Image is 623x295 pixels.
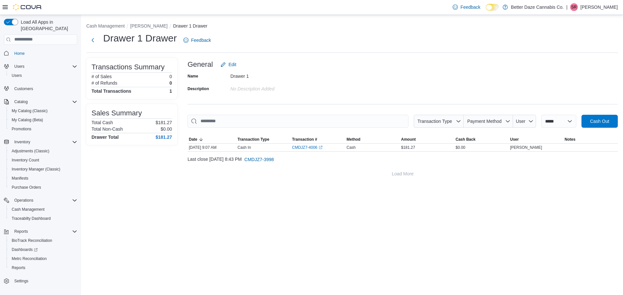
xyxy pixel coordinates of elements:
button: Transaction Type [414,115,464,128]
div: Steven Reyes [570,3,578,11]
span: Dashboards [9,246,77,254]
button: Amount [400,136,454,143]
span: Cash Management [12,207,44,212]
span: Adjustments (Classic) [12,148,49,154]
h6: Total Cash [92,120,113,125]
button: Inventory [1,137,80,147]
button: Traceabilty Dashboard [6,214,80,223]
input: Dark Mode [486,4,499,11]
span: Purchase Orders [12,185,41,190]
span: Reports [9,264,77,272]
h4: 1 [169,88,172,94]
p: $0.00 [161,126,172,132]
span: Settings [14,278,28,284]
h6: Total Non-Cash [92,126,123,132]
span: Transaction Type [238,137,269,142]
a: BioTrack Reconciliation [9,237,55,244]
span: Users [9,72,77,79]
span: Promotions [12,126,31,132]
span: Inventory Count [9,156,77,164]
h3: Transactions Summary [92,63,165,71]
div: No Description added [230,84,317,91]
a: Traceabilty Dashboard [9,215,53,222]
button: My Catalog (Beta) [6,115,80,124]
a: Dashboards [9,246,40,254]
button: Transaction # [291,136,345,143]
span: My Catalog (Beta) [12,117,43,123]
button: Reports [6,263,80,272]
a: Cash Management [9,206,47,213]
span: Users [14,64,24,69]
span: Traceabilty Dashboard [9,215,77,222]
button: Inventory Count [6,156,80,165]
span: Home [14,51,25,56]
span: Transaction Type [417,119,452,124]
span: Cash Management [9,206,77,213]
button: Cash Out [581,115,618,128]
span: Dashboards [12,247,38,252]
h3: Sales Summary [92,109,142,117]
div: $0.00 [454,144,509,151]
span: Feedback [191,37,211,43]
span: Purchase Orders [9,183,77,191]
button: [PERSON_NAME] [130,23,167,29]
button: Users [12,63,27,70]
span: Catalog [12,98,77,106]
button: Inventory Manager (Classic) [6,165,80,174]
span: Inventory Manager (Classic) [12,167,60,172]
div: Drawer 1 [230,71,317,79]
button: Users [1,62,80,71]
a: Reports [9,264,28,272]
span: Amount [401,137,416,142]
span: SR [571,3,577,11]
a: My Catalog (Classic) [9,107,50,115]
span: Inventory Count [12,158,39,163]
button: Method [345,136,400,143]
span: Manifests [12,176,28,181]
label: Name [188,74,198,79]
a: Promotions [9,125,34,133]
span: Metrc Reconciliation [9,255,77,263]
span: CMDJZ7-3998 [244,156,274,163]
h4: $181.27 [155,135,172,140]
span: Manifests [9,174,77,182]
button: Users [6,71,80,80]
p: $181.27 [155,120,172,125]
button: Catalog [1,97,80,106]
span: Traceabilty Dashboard [12,216,51,221]
a: Inventory Manager (Classic) [9,165,63,173]
button: Inventory [12,138,33,146]
button: Cash Management [86,23,125,29]
p: | [566,3,568,11]
span: [PERSON_NAME] [510,145,542,150]
button: Reports [1,227,80,236]
button: Payment Method [464,115,513,128]
span: Payment Method [467,119,502,124]
button: BioTrack Reconciliation [6,236,80,245]
button: Promotions [6,124,80,134]
a: My Catalog (Beta) [9,116,46,124]
button: Manifests [6,174,80,183]
label: Description [188,86,209,91]
button: User [509,136,563,143]
button: CMDJZ7-3998 [242,153,276,166]
a: Dashboards [6,245,80,254]
span: Customers [12,85,77,93]
span: Edit [228,61,236,68]
h6: # of Refunds [92,80,117,86]
p: Cash In [238,145,251,150]
p: Better Daze Cannabis Co. [511,3,564,11]
h4: Total Transactions [92,88,131,94]
a: Feedback [450,1,483,14]
button: User [513,115,536,128]
span: Operations [14,198,33,203]
a: Customers [12,85,36,93]
span: My Catalog (Classic) [12,108,48,113]
span: $181.27 [401,145,415,150]
span: Reports [12,265,25,270]
span: Users [12,73,22,78]
span: Reports [14,229,28,234]
span: Cash Back [456,137,475,142]
svg: External link [319,146,323,149]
